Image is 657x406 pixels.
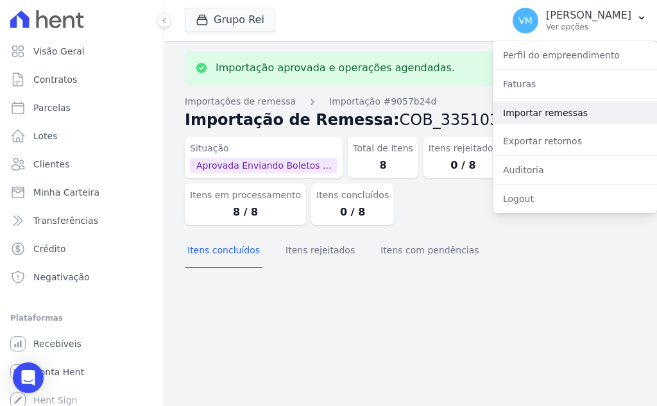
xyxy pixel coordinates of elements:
[185,8,275,32] button: Grupo Rei
[185,95,636,108] nav: Breadcrumb
[429,142,498,155] dt: Itens rejeitados
[33,366,84,378] span: Conta Hent
[33,186,99,199] span: Minha Carteira
[33,271,90,283] span: Negativação
[5,151,158,177] a: Clientes
[185,235,262,268] button: Itens concluídos
[329,95,436,108] a: Importação #9057b24d
[283,235,357,268] button: Itens rejeitados
[13,362,44,393] div: Open Intercom Messenger
[5,264,158,290] a: Negativação
[493,44,657,67] a: Perfil do empreendimento
[316,189,389,202] dt: Itens concluídos
[493,187,657,210] a: Logout
[5,180,158,205] a: Minha Carteira
[502,3,657,38] button: VM [PERSON_NAME] Ver opções
[33,130,58,142] span: Lotes
[10,310,153,326] div: Plataformas
[316,205,389,220] dd: 0 / 8
[378,235,481,268] button: Itens com pendências
[190,189,301,202] dt: Itens em processamento
[5,359,158,385] a: Conta Hent
[493,130,657,153] a: Exportar retornos
[493,101,657,124] a: Importar remessas
[33,45,85,58] span: Visão Geral
[493,158,657,182] a: Auditoria
[546,22,631,32] p: Ver opções
[5,67,158,92] a: Contratos
[429,158,498,173] dd: 0 / 8
[33,73,77,86] span: Contratos
[5,236,158,262] a: Crédito
[400,111,605,129] span: COB_3351033_00077.REM
[353,158,413,173] dd: 8
[5,123,158,149] a: Lotes
[5,331,158,357] a: Recebíveis
[33,158,69,171] span: Clientes
[5,208,158,233] a: Transferências
[33,337,81,350] span: Recebíveis
[493,72,657,96] a: Faturas
[190,158,337,173] span: Aprovada Enviando Boletos ...
[185,108,636,131] h2: Importação de Remessa:
[33,101,71,114] span: Parcelas
[190,142,337,155] dt: Situação
[33,214,98,227] span: Transferências
[33,242,66,255] span: Crédito
[546,9,631,22] p: [PERSON_NAME]
[185,95,296,108] a: Importações de remessa
[353,142,413,155] dt: Total de Itens
[518,16,533,25] span: VM
[190,205,301,220] dd: 8 / 8
[5,38,158,64] a: Visão Geral
[5,95,158,121] a: Parcelas
[216,62,455,74] p: Importação aprovada e operações agendadas.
